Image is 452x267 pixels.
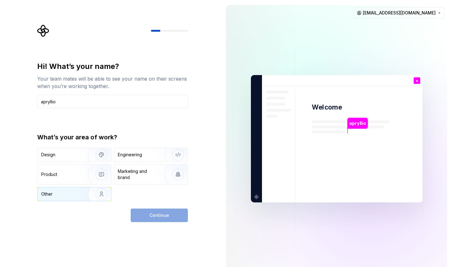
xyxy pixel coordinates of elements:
span: [EMAIL_ADDRESS][DOMAIN_NAME] [363,10,436,16]
button: [EMAIL_ADDRESS][DOMAIN_NAME] [354,7,445,18]
div: Design [41,152,55,158]
p: a [416,79,418,82]
p: apryllio [349,120,366,127]
div: Other [41,191,53,197]
input: Han Solo [37,95,188,108]
div: Engineering [118,152,142,158]
div: Marketing and brand [118,168,159,181]
div: Product [41,171,57,177]
svg: Supernova Logo [37,25,50,37]
div: Your team mates will be able to see your name on their screens when you’re working together. [37,75,188,90]
div: What’s your area of work? [37,133,188,141]
div: Hi! What’s your name? [37,62,188,71]
p: Welcome [312,103,342,112]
